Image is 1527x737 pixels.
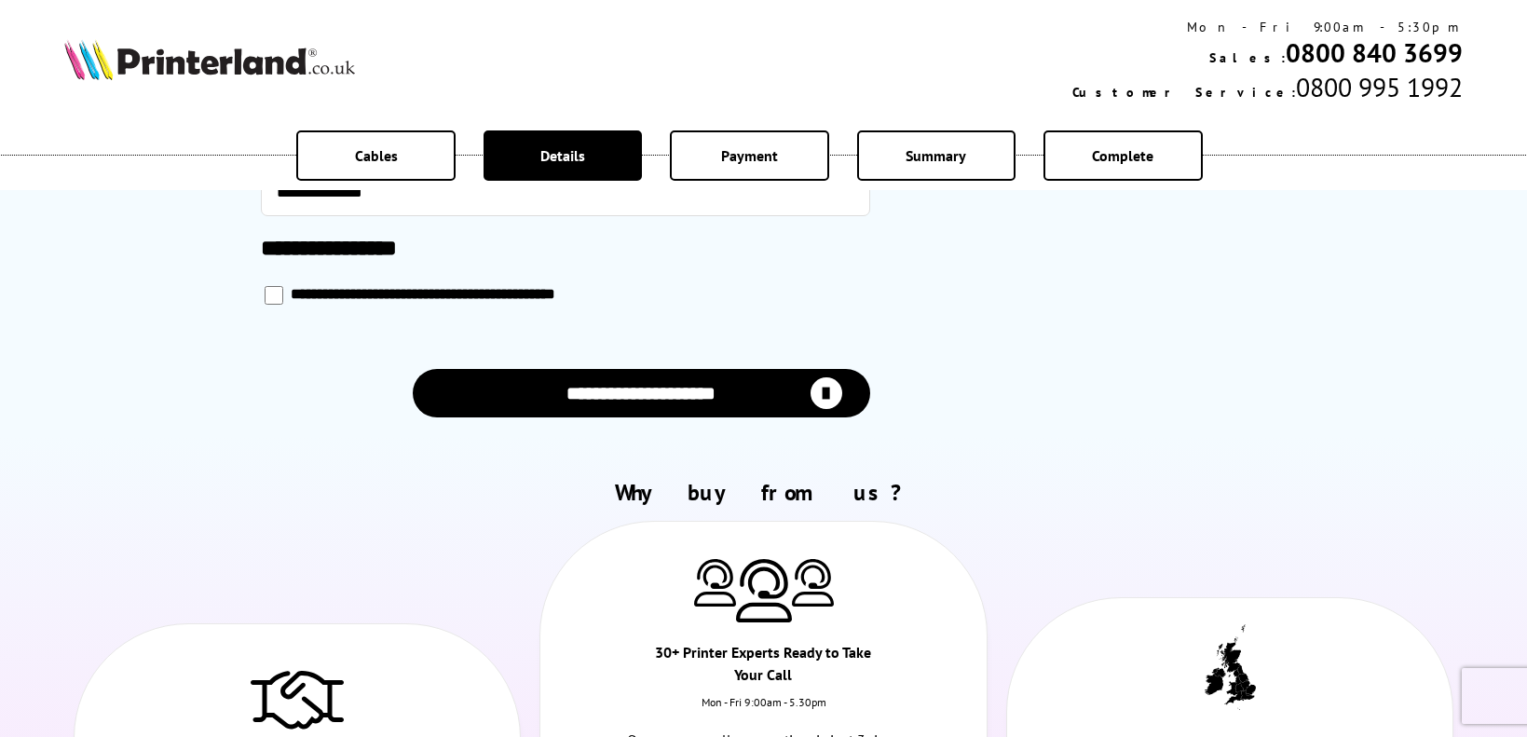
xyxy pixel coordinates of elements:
div: Mon - Fri 9:00am - 5.30pm [540,695,987,728]
img: Printer Experts [736,559,792,623]
span: Complete [1092,146,1153,165]
img: Trusted Service [251,662,344,736]
span: Cables [355,146,398,165]
span: Details [540,146,585,165]
a: 0800 840 3699 [1286,35,1463,70]
div: Mon - Fri 9:00am - 5:30pm [1072,19,1463,35]
img: Printer Experts [694,559,736,607]
span: Sales: [1209,49,1286,66]
img: Printerland Logo [64,39,355,80]
h2: Why buy from us? [64,478,1464,507]
span: Payment [721,146,778,165]
img: Printer Experts [792,559,834,607]
div: 30+ Printer Experts Ready to Take Your Call [652,641,875,695]
img: UK tax payer [1205,624,1256,710]
span: 0800 995 1992 [1296,70,1463,104]
span: Summary [906,146,966,165]
span: Customer Service: [1072,84,1296,101]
